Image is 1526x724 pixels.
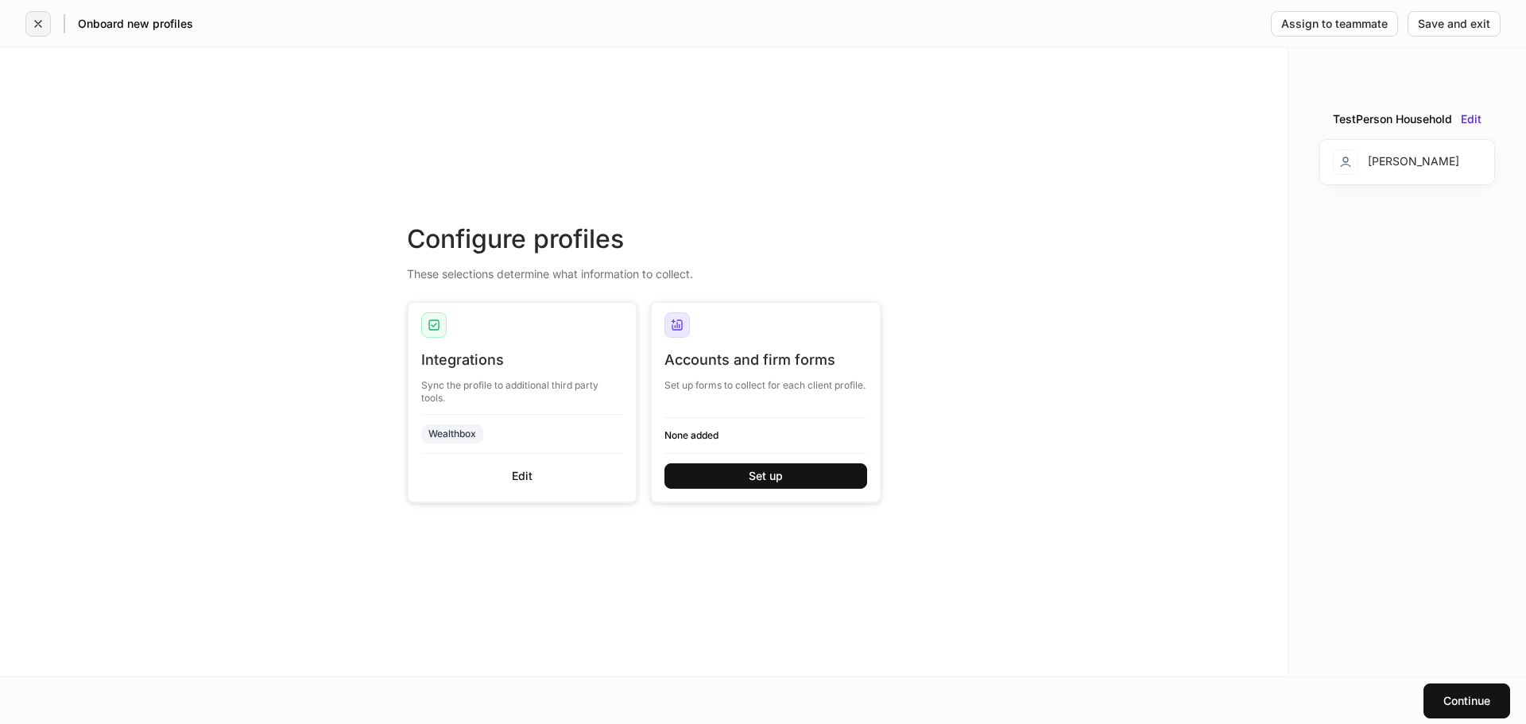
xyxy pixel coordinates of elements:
[78,16,193,32] h5: Onboard new profiles
[664,428,867,443] h6: None added
[421,463,624,489] button: Edit
[421,370,624,405] div: Sync the profile to additional third party tools.
[407,222,881,257] div: Configure profiles
[749,470,783,482] div: Set up
[512,470,533,482] div: Edit
[1443,695,1490,707] div: Continue
[1271,11,1398,37] button: Assign to teammate
[1333,149,1459,175] div: [PERSON_NAME]
[1281,18,1388,29] div: Assign to teammate
[407,257,881,282] div: These selections determine what information to collect.
[1408,11,1501,37] button: Save and exit
[421,350,624,370] div: Integrations
[428,426,476,441] div: Wealthbox
[664,463,867,489] button: Set up
[1461,114,1481,125] button: Edit
[1333,111,1452,127] div: TestPerson Household
[664,350,867,370] div: Accounts and firm forms
[1423,683,1510,718] button: Continue
[1418,18,1490,29] div: Save and exit
[664,370,867,392] div: Set up forms to collect for each client profile.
